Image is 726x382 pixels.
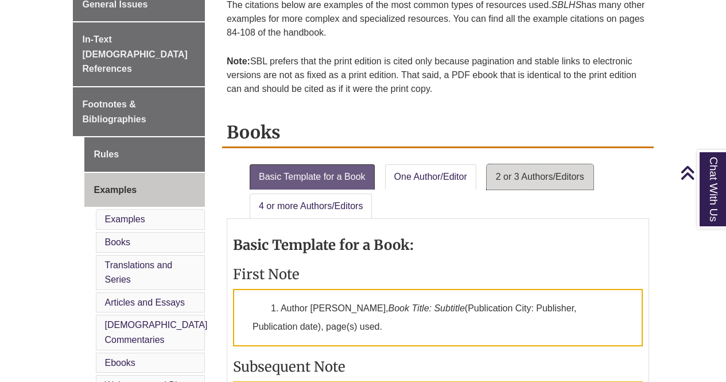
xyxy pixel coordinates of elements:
[73,22,205,86] a: In-Text [DEMOGRAPHIC_DATA] References
[105,260,173,285] a: Translations and Series
[105,214,145,224] a: Examples
[84,173,205,207] a: Examples
[227,50,649,101] p: SBL prefers that the print edition is cited only because pagination and stable links to electroni...
[233,289,643,346] p: 1. Author [PERSON_NAME], (Publication City: Publisher, Publication date), page(s) used.
[105,358,135,368] a: Ebooks
[105,320,208,345] a: [DEMOGRAPHIC_DATA] Commentaries
[233,358,643,376] h3: Subsequent Note
[680,165,723,180] a: Back to Top
[385,164,476,190] a: One Author/Editor
[73,87,205,136] a: Footnotes & Bibliographies
[227,56,250,66] strong: Note:
[83,34,188,74] span: In-Text [DEMOGRAPHIC_DATA] References
[389,303,465,313] em: Book Title: Subtitle
[83,99,146,124] span: Footnotes & Bibliographies
[250,164,375,190] a: Basic Template for a Book
[233,236,414,254] strong: Basic Template for a Book:
[105,237,130,247] a: Books
[105,298,185,307] a: Articles and Essays
[233,265,643,283] h3: First Note
[487,164,593,190] a: 2 or 3 Authors/Editors
[222,118,654,148] h2: Books
[250,194,372,219] a: 4 or more Authors/Editors
[84,137,205,172] a: Rules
